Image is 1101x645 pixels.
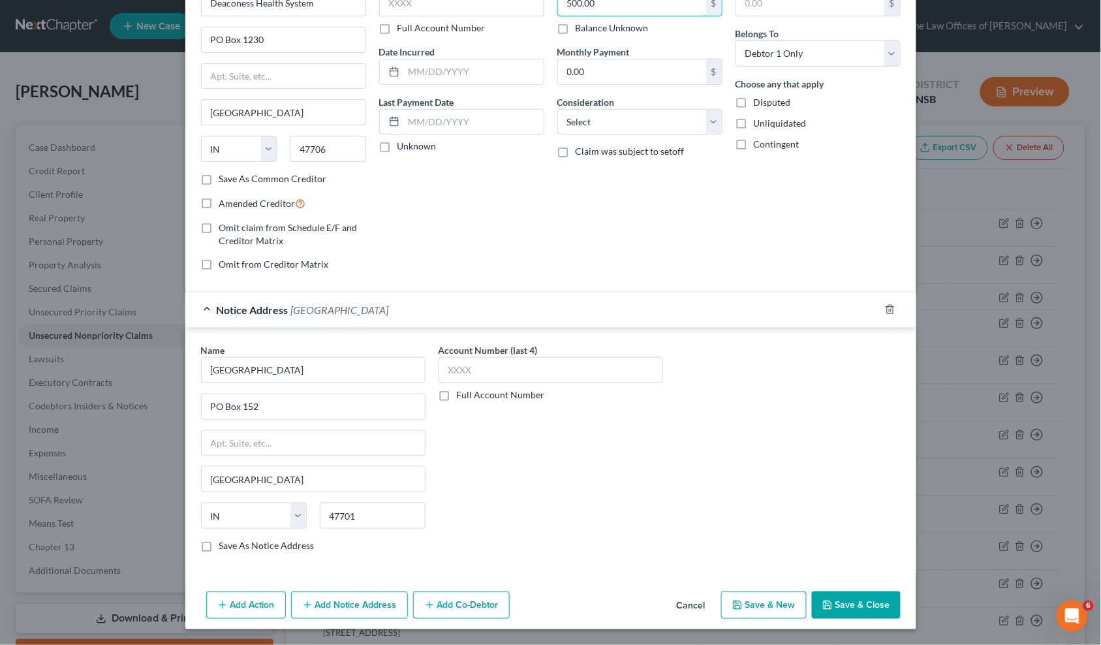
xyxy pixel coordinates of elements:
input: Apt, Suite, etc... [202,64,365,89]
label: Balance Unknown [576,22,649,35]
label: Date Incurred [379,45,435,59]
label: Choose any that apply [736,77,824,91]
span: Unliquidated [754,118,807,129]
label: Full Account Number [397,22,486,35]
button: Add Notice Address [291,591,408,619]
span: Claim was subject to setoff [576,146,685,157]
input: Enter zip... [290,136,366,162]
span: Name [201,345,225,356]
label: Consideration [557,95,615,109]
span: Disputed [754,97,791,108]
iframe: Intercom live chat [1057,601,1088,632]
span: Belongs To [736,28,779,39]
input: Apt, Suite, etc... [202,431,425,456]
button: Save & Close [812,591,901,619]
div: $ [706,59,722,84]
span: Contingent [754,138,799,149]
input: Search by name... [201,357,426,383]
span: [GEOGRAPHIC_DATA] [291,304,389,316]
input: Enter address... [202,27,365,52]
label: Unknown [397,140,437,153]
input: MM/DD/YYYY [404,59,544,84]
input: Enter city... [202,100,365,125]
input: Enter address... [202,394,425,419]
input: Enter city... [202,467,425,492]
span: Omit from Creditor Matrix [219,259,329,270]
button: Cancel [666,593,716,619]
label: Monthly Payment [557,45,630,59]
span: Notice Address [217,304,288,316]
span: 6 [1083,601,1094,611]
label: Last Payment Date [379,95,454,109]
label: Save As Common Creditor [219,172,327,185]
label: Full Account Number [457,388,545,401]
button: Add Co-Debtor [413,591,510,619]
label: Account Number (last 4) [439,343,538,357]
input: MM/DD/YYYY [404,110,544,134]
label: Save As Notice Address [219,539,315,552]
button: Save & New [721,591,807,619]
span: Omit claim from Schedule E/F and Creditor Matrix [219,222,358,246]
input: 0.00 [558,59,706,84]
span: Amended Creditor [219,198,296,209]
button: Add Action [206,591,286,619]
input: Enter zip.. [320,503,426,529]
input: XXXX [439,357,663,383]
